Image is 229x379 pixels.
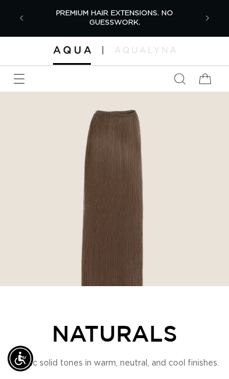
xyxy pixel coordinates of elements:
span: PREMIUM HAIR EXTENSIONS. NO GUESSWORK. [56,9,173,26]
summary: Menu [6,66,32,92]
button: Previous announcement [9,5,34,31]
h2: NATURALS [52,321,177,346]
p: Classic solid tones in warm, neutral, and cool finishes. [10,357,219,370]
summary: Search [167,66,192,92]
div: Accessibility Menu [8,346,33,371]
img: Aqua Hair Extensions [53,46,91,54]
button: Next announcement [195,5,220,31]
img: aqualyna.com [115,47,176,53]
